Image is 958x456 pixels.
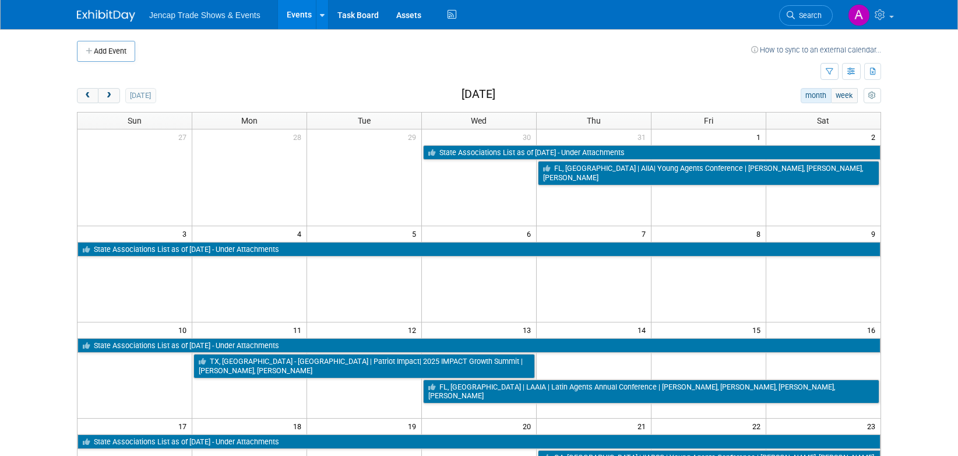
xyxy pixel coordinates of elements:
[864,88,881,103] button: myCustomButton
[870,129,880,144] span: 2
[296,226,307,241] span: 4
[868,92,876,100] i: Personalize Calendar
[292,129,307,144] span: 28
[462,88,495,101] h2: [DATE]
[78,242,880,257] a: State Associations List as of [DATE] - Under Attachments
[98,88,119,103] button: next
[471,116,487,125] span: Wed
[193,354,535,378] a: TX, [GEOGRAPHIC_DATA] - [GEOGRAPHIC_DATA] | Patriot Impact| 2025 IMPACT Growth Summit | [PERSON_N...
[177,419,192,433] span: 17
[411,226,421,241] span: 5
[640,226,651,241] span: 7
[407,419,421,433] span: 19
[423,145,880,160] a: State Associations List as of [DATE] - Under Attachments
[522,322,536,337] span: 13
[407,322,421,337] span: 12
[587,116,601,125] span: Thu
[870,226,880,241] span: 9
[526,226,536,241] span: 6
[177,129,192,144] span: 27
[866,322,880,337] span: 16
[125,88,156,103] button: [DATE]
[795,11,822,20] span: Search
[848,4,870,26] img: Allison Sharpe
[177,322,192,337] span: 10
[866,419,880,433] span: 23
[751,322,766,337] span: 15
[522,129,536,144] span: 30
[755,129,766,144] span: 1
[292,419,307,433] span: 18
[751,45,881,54] a: How to sync to an external calendar...
[77,10,135,22] img: ExhibitDay
[407,129,421,144] span: 29
[779,5,833,26] a: Search
[77,41,135,62] button: Add Event
[78,338,880,353] a: State Associations List as of [DATE] - Under Attachments
[522,419,536,433] span: 20
[636,129,651,144] span: 31
[801,88,832,103] button: month
[636,322,651,337] span: 14
[128,116,142,125] span: Sun
[831,88,858,103] button: week
[755,226,766,241] span: 8
[78,434,880,450] a: State Associations List as of [DATE] - Under Attachments
[241,116,258,125] span: Mon
[77,88,98,103] button: prev
[636,419,651,433] span: 21
[704,116,713,125] span: Fri
[181,226,192,241] span: 3
[292,322,307,337] span: 11
[538,161,879,185] a: FL, [GEOGRAPHIC_DATA] | AIIA| Young Agents Conference | [PERSON_NAME], [PERSON_NAME], [PERSON_NAME]
[358,116,371,125] span: Tue
[751,419,766,433] span: 22
[817,116,829,125] span: Sat
[149,10,260,20] span: Jencap Trade Shows & Events
[423,380,879,404] a: FL, [GEOGRAPHIC_DATA] | LAAIA | Latin Agents Annual Conference | [PERSON_NAME], [PERSON_NAME], [P...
